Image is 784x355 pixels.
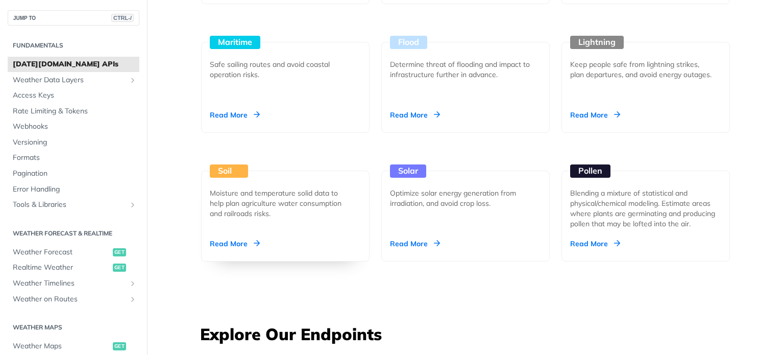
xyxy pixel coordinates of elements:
div: Read More [210,239,260,249]
button: JUMP TOCTRL-/ [8,10,139,26]
a: Lightning Keep people safe from lightning strikes, plan departures, and avoid energy outages. Rea... [557,4,734,133]
a: Weather Data LayersShow subpages for Weather Data Layers [8,73,139,88]
span: CTRL-/ [111,14,134,22]
span: Tools & Libraries [13,200,126,210]
a: Realtime Weatherget [8,260,139,275]
div: Solar [390,164,426,178]
div: Read More [390,110,440,120]
div: Maritime [210,36,260,49]
span: Weather Maps [13,341,110,351]
a: Weather Mapsget [8,339,139,354]
span: Weather on Routes [13,294,126,304]
div: Keep people safe from lightning strikes, plan departures, and avoid energy outages. [570,59,713,80]
a: Error Handling [8,182,139,197]
button: Show subpages for Weather Timelines [129,279,137,288]
a: Soil Moisture and temperature solid data to help plan agriculture water consumption and railroads... [197,133,374,262]
h2: Weather Forecast & realtime [8,229,139,238]
span: Weather Forecast [13,247,110,257]
div: Lightning [570,36,624,49]
span: Access Keys [13,90,137,101]
h2: Weather Maps [8,323,139,332]
a: Pagination [8,166,139,181]
a: Solar Optimize solar energy generation from irradiation, and avoid crop loss. Read More [377,133,554,262]
h2: Fundamentals [8,41,139,50]
h3: Explore Our Endpoints [200,323,731,345]
a: Pollen Blending a mixture of statistical and physical/chemical modeling. Estimate areas where pla... [557,133,734,262]
a: Flood Determine threat of flooding and impact to infrastructure further in advance. Read More [377,4,554,133]
a: Formats [8,150,139,165]
div: Read More [210,110,260,120]
span: Versioning [13,137,137,148]
div: Determine threat of flooding and impact to infrastructure further in advance. [390,59,533,80]
span: Rate Limiting & Tokens [13,106,137,116]
span: Pagination [13,169,137,179]
a: Weather TimelinesShow subpages for Weather Timelines [8,276,139,291]
span: Weather Timelines [13,278,126,289]
div: Optimize solar energy generation from irradiation, and avoid crop loss. [390,188,533,208]
span: get [113,264,126,272]
div: Blending a mixture of statistical and physical/chemical modeling. Estimate areas where plants are... [570,188,721,229]
span: Formats [13,153,137,163]
span: [DATE][DOMAIN_NAME] APIs [13,59,137,69]
span: get [113,342,126,350]
button: Show subpages for Weather on Routes [129,295,137,303]
div: Safe sailing routes and avoid coastal operation risks. [210,59,353,80]
div: Read More [570,110,620,120]
button: Show subpages for Weather Data Layers [129,76,137,84]
div: Moisture and temperature solid data to help plan agriculture water consumption and railroads risks. [210,188,353,219]
span: get [113,248,126,256]
a: Webhooks [8,119,139,134]
span: Realtime Weather [13,263,110,273]
span: Weather Data Layers [13,75,126,85]
a: [DATE][DOMAIN_NAME] APIs [8,57,139,72]
span: Error Handling [13,184,137,195]
button: Show subpages for Tools & Libraries [129,201,137,209]
a: Weather on RoutesShow subpages for Weather on Routes [8,292,139,307]
div: Soil [210,164,248,178]
a: Access Keys [8,88,139,103]
div: Read More [390,239,440,249]
a: Tools & LibrariesShow subpages for Tools & Libraries [8,197,139,212]
a: Weather Forecastget [8,245,139,260]
a: Rate Limiting & Tokens [8,104,139,119]
span: Webhooks [13,122,137,132]
a: Versioning [8,135,139,150]
div: Read More [570,239,620,249]
a: Maritime Safe sailing routes and avoid coastal operation risks. Read More [197,4,374,133]
div: Flood [390,36,427,49]
div: Pollen [570,164,610,178]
